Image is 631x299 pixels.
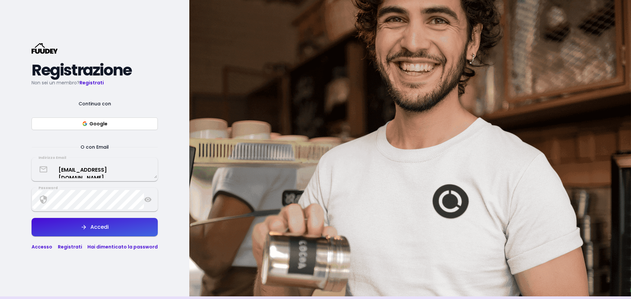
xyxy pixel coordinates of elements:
[32,244,52,250] font: Accesso
[32,43,58,54] svg: {/* Added fill="currentColor" here */} {/* This rectangle defines the background. Its explicit fi...
[32,117,158,130] button: Google
[32,59,132,81] font: Registrazione
[87,244,158,250] font: Hai dimenticato la password
[38,185,58,190] font: Password
[90,223,109,231] font: Accedi
[80,79,104,86] font: Registrati
[32,79,80,86] font: Non sei un membro?
[58,244,82,250] font: Registrati
[89,120,107,127] font: Google
[79,100,111,107] font: Continua con
[32,218,158,236] button: Accedi
[81,144,109,150] font: O con Email
[32,161,157,178] textarea: [EMAIL_ADDRESS][DOMAIN_NAME]
[38,155,66,160] font: Indirizzo Email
